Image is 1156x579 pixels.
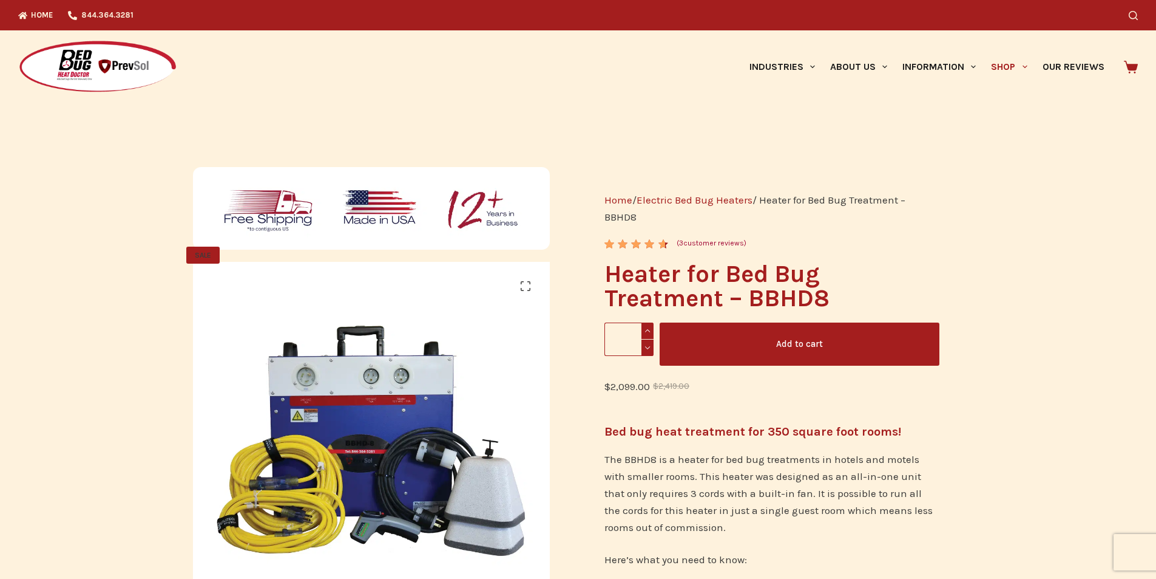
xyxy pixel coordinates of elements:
button: Add to cart [660,323,939,366]
a: Home [604,194,632,206]
a: Shop [984,30,1035,103]
button: Search [1129,11,1138,20]
span: Rated out of 5 based on customer ratings [604,239,665,323]
a: Industries [742,30,822,103]
strong: Bed bug heat treatment for 350 square foot rooms! [604,425,901,439]
p: The BBHD8 is a heater for bed bug treatments in hotels and motels with smaller rooms. This heater... [604,451,939,536]
a: View full-screen image gallery [513,274,538,298]
a: Information [895,30,984,103]
span: 3 [604,239,613,258]
span: $ [604,380,610,392]
h1: Heater for Bed Bug Treatment – BBHD8 [604,262,939,310]
a: Electric Bed Bug Heaters [637,194,752,206]
nav: Primary [742,30,1112,103]
bdi: 2,419.00 [653,382,689,391]
span: SALE [186,247,220,264]
a: About Us [822,30,894,103]
nav: Breadcrumb [604,191,939,225]
bdi: 2,099.00 [604,380,650,392]
span: $ [653,382,658,391]
input: Product quantity [604,323,654,356]
div: Rated 4.67 out of 5 [604,239,669,248]
a: Our Reviews [1035,30,1112,103]
img: Prevsol/Bed Bug Heat Doctor [18,40,177,94]
a: BBHD8 Heater for Bed Bug Treatment - full package [193,434,550,446]
a: Front of the BBHD8 Bed Bug Heater [550,434,907,446]
a: (3customer reviews) [677,238,746,250]
p: Here’s what you need to know: [604,551,939,568]
span: 3 [679,239,683,247]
